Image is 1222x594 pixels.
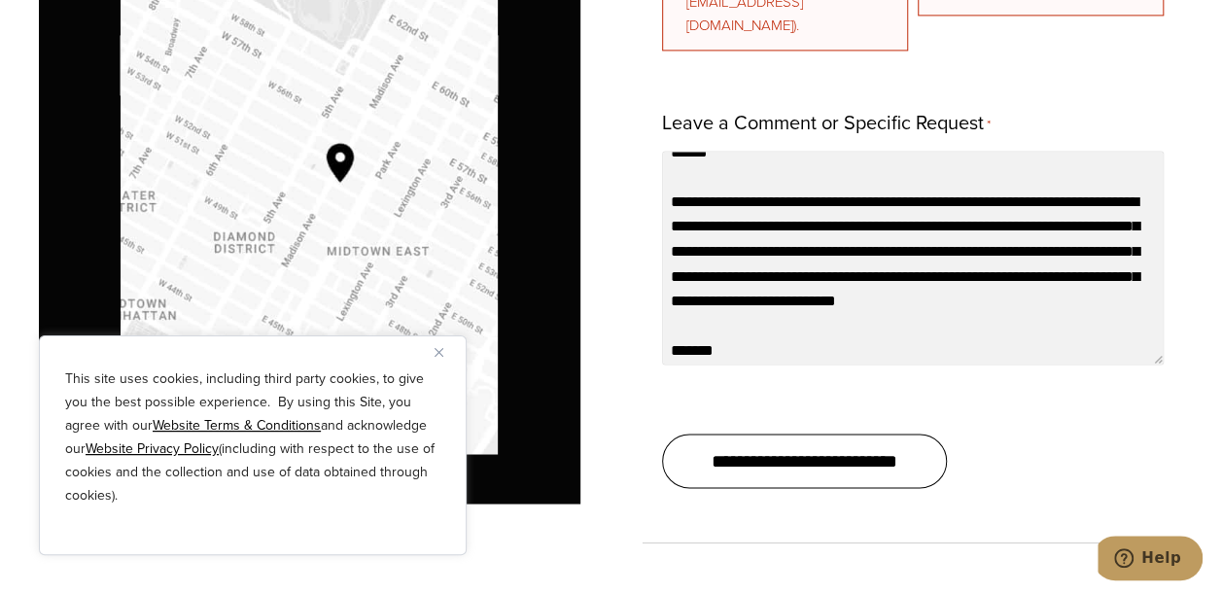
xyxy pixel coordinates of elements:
[435,348,443,357] img: Close
[662,105,991,143] label: Leave a Comment or Specific Request
[435,340,458,364] button: Close
[65,367,440,507] p: This site uses cookies, including third party cookies, to give you the best possible experience. ...
[86,438,219,459] a: Website Privacy Policy
[1098,536,1203,584] iframe: Opens a widget where you can chat to one of our agents
[153,415,321,436] a: Website Terms & Conditions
